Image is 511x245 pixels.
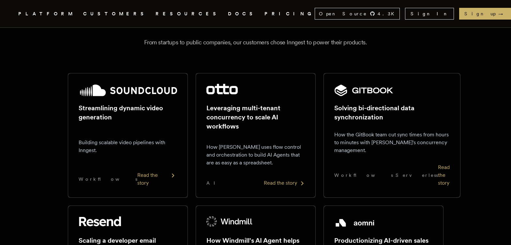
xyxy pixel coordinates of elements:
[498,10,509,17] span: →
[396,172,438,178] span: Serverless
[79,139,177,154] p: Building scalable video pipelines with Inngest.
[334,84,394,97] img: GitBook
[323,73,443,198] a: GitBook logoSolving bi-directional data synchronizationHow the GitBook team cut sync times from h...
[26,38,485,47] p: From startups to public companies, our customers chose Inngest to power their products.
[334,103,450,122] h2: Solving bi-directional data synchronization
[79,84,177,97] img: SoundCloud
[196,73,316,198] a: Otto logoLeveraging multi-tenant concurrency to scale AI workflowsHow [PERSON_NAME] uses flow con...
[334,131,450,154] p: How the GitBook team cut sync times from hours to minutes with [PERSON_NAME]'s concurrency manage...
[378,10,398,17] span: 4.3 K
[137,171,177,187] div: Read the story
[206,143,305,167] p: How [PERSON_NAME] uses flow control and orchestration to build AI Agents that are as easy as a sp...
[79,103,177,122] h2: Streamlining dynamic video generation
[264,10,315,18] a: PRICING
[68,73,188,198] a: SoundCloud logoStreamlining dynamic video generationBuilding scalable video pipelines with Innges...
[156,10,220,18] button: RESOURCES
[79,176,137,182] span: Workflows
[405,8,454,20] a: Sign In
[79,216,121,227] img: Resend
[206,84,238,94] img: Otto
[206,180,221,186] span: AI
[264,179,305,187] div: Read the story
[319,10,367,17] span: Open Source
[206,216,253,227] img: Windmill
[83,10,148,18] a: CUSTOMERS
[334,172,393,178] span: Workflows
[206,103,305,131] h2: Leveraging multi-tenant concurrency to scale AI workflows
[334,216,376,229] img: Aomni
[438,163,450,187] div: Read the story
[228,10,257,18] a: DOCS
[18,10,75,18] button: PLATFORM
